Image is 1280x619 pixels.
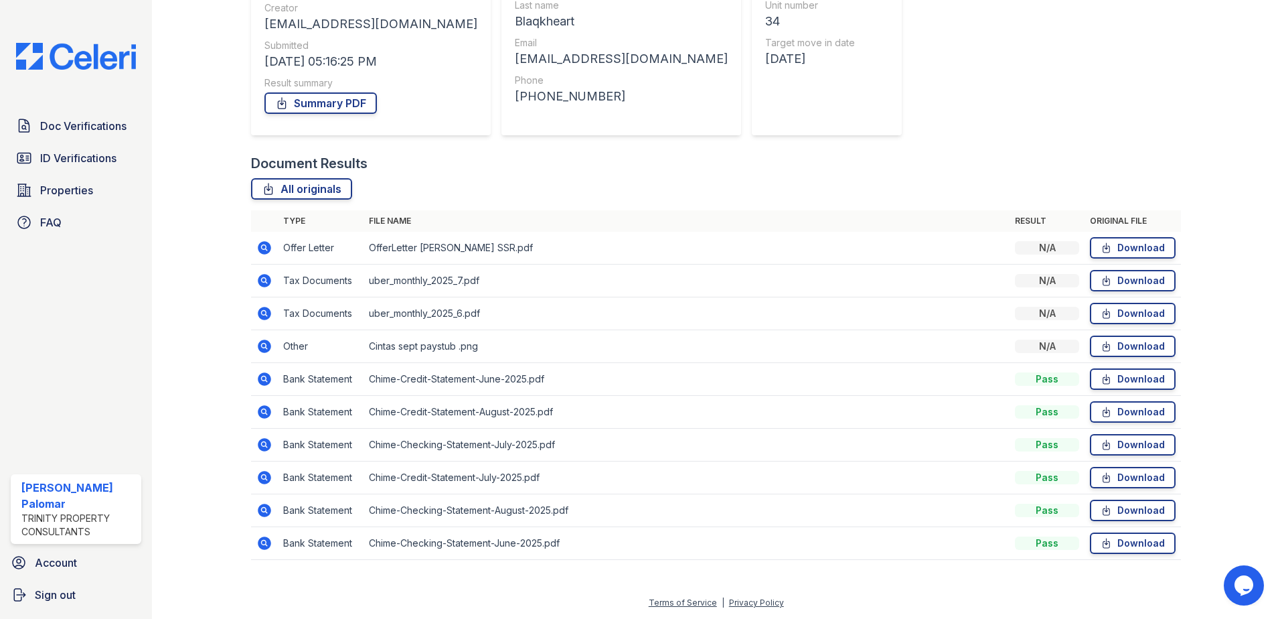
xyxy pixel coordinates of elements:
a: Sign out [5,581,147,608]
td: uber_monthly_2025_6.pdf [364,297,1010,330]
a: Download [1090,336,1176,357]
div: Trinity Property Consultants [21,512,136,539]
iframe: chat widget [1224,565,1267,606]
a: Privacy Policy [729,598,784,608]
a: Download [1090,237,1176,259]
a: Properties [11,177,141,204]
span: Account [35,555,77,571]
a: Download [1090,368,1176,390]
td: Chime-Credit-Statement-August-2025.pdf [364,396,1010,429]
td: Bank Statement [278,429,364,462]
td: Chime-Checking-Statement-June-2025.pdf [364,527,1010,560]
a: Terms of Service [649,598,717,608]
a: FAQ [11,209,141,236]
th: Type [278,210,364,232]
span: Sign out [35,587,76,603]
td: Chime-Checking-Statement-August-2025.pdf [364,494,1010,527]
div: Creator [264,1,477,15]
div: Email [515,36,728,50]
a: Download [1090,434,1176,456]
td: Tax Documents [278,265,364,297]
div: [EMAIL_ADDRESS][DOMAIN_NAME] [264,15,477,33]
td: Tax Documents [278,297,364,330]
a: Download [1090,303,1176,324]
a: Account [5,549,147,576]
td: uber_monthly_2025_7.pdf [364,265,1010,297]
td: Bank Statement [278,363,364,396]
a: All originals [251,178,352,200]
div: Document Results [251,154,368,173]
th: Original file [1085,210,1181,232]
a: ID Verifications [11,145,141,171]
img: CE_Logo_Blue-a8612792a0a2168367f1c8372b55b34899dd931a85d93a1a3d3e32e68fde9ad4.png [5,43,147,70]
td: Bank Statement [278,462,364,494]
div: Pass [1015,504,1079,517]
td: Bank Statement [278,527,364,560]
div: Pass [1015,537,1079,550]
div: N/A [1015,241,1079,255]
a: Download [1090,533,1176,554]
div: Pass [1015,438,1079,452]
div: Pass [1015,405,1079,419]
div: [DATE] [765,50,855,68]
a: Doc Verifications [11,113,141,139]
div: 34 [765,12,855,31]
td: Bank Statement [278,494,364,527]
div: Blaqkheart [515,12,728,31]
a: Download [1090,467,1176,488]
span: Properties [40,182,93,198]
a: Download [1090,401,1176,423]
a: Download [1090,270,1176,291]
td: Other [278,330,364,363]
td: Chime-Checking-Statement-July-2025.pdf [364,429,1010,462]
div: [EMAIL_ADDRESS][DOMAIN_NAME] [515,50,728,68]
div: N/A [1015,340,1079,353]
span: ID Verifications [40,150,116,166]
th: File name [364,210,1010,232]
div: Target move in date [765,36,855,50]
div: N/A [1015,307,1079,320]
div: N/A [1015,274,1079,287]
td: Offer Letter [278,232,364,265]
div: [PHONE_NUMBER] [515,87,728,106]
td: Chime-Credit-Statement-July-2025.pdf [364,462,1010,494]
div: [PERSON_NAME] Palomar [21,480,136,512]
div: [DATE] 05:16:25 PM [264,52,477,71]
span: FAQ [40,214,62,230]
th: Result [1010,210,1085,232]
td: OfferLetter [PERSON_NAME] SSR.pdf [364,232,1010,265]
td: Cintas sept paystub .png [364,330,1010,363]
td: Bank Statement [278,396,364,429]
div: Pass [1015,372,1079,386]
a: Download [1090,500,1176,521]
td: Chime-Credit-Statement-June-2025.pdf [364,363,1010,396]
span: Doc Verifications [40,118,127,134]
div: Pass [1015,471,1079,484]
div: Phone [515,74,728,87]
div: Submitted [264,39,477,52]
div: Result summary [264,76,477,90]
a: Summary PDF [264,92,377,114]
div: | [722,598,724,608]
